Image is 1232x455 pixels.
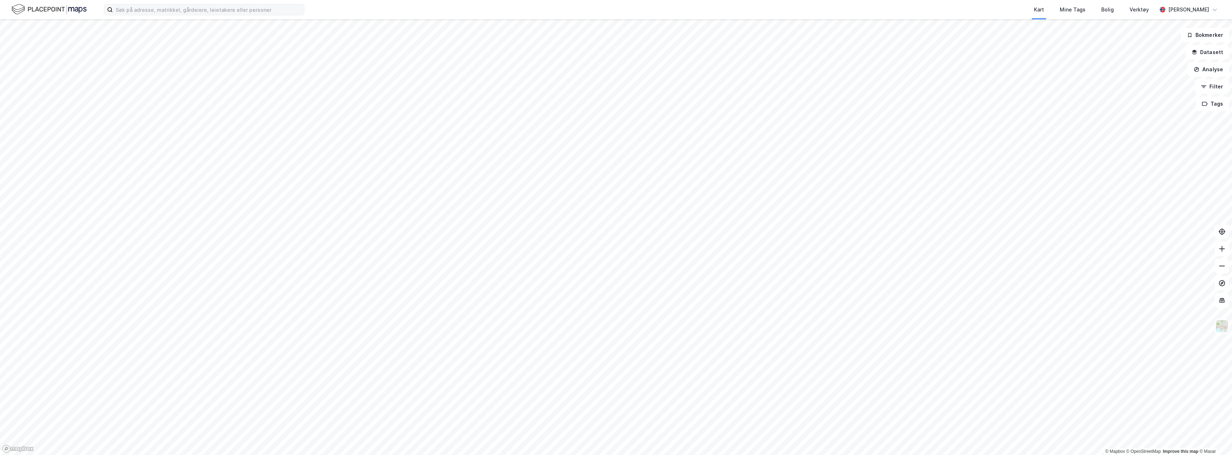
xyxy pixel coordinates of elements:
[113,4,304,15] input: Søk på adresse, matrikkel, gårdeiere, leietakere eller personer
[1163,449,1198,454] a: Improve this map
[1168,5,1209,14] div: [PERSON_NAME]
[1188,62,1229,77] button: Analyse
[1101,5,1114,14] div: Bolig
[1196,97,1229,111] button: Tags
[1060,5,1086,14] div: Mine Tags
[1034,5,1044,14] div: Kart
[1126,449,1161,454] a: OpenStreetMap
[1196,421,1232,455] div: Kontrollprogram for chat
[2,445,34,453] a: Mapbox homepage
[1195,79,1229,94] button: Filter
[1181,28,1229,42] button: Bokmerker
[1215,319,1229,333] img: Z
[1105,449,1125,454] a: Mapbox
[1196,421,1232,455] iframe: Chat Widget
[1185,45,1229,59] button: Datasett
[11,3,87,16] img: logo.f888ab2527a4732fd821a326f86c7f29.svg
[1130,5,1149,14] div: Verktøy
